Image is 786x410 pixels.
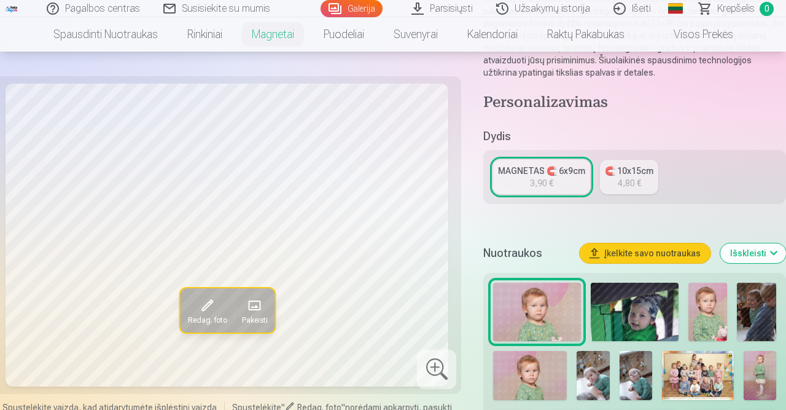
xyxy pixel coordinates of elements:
a: Suvenyrai [379,17,453,52]
span: Redag. foto [187,316,227,326]
a: Magnetai [237,17,309,52]
div: 4,80 € [618,177,641,189]
img: /fa5 [5,5,18,12]
div: 3,90 € [530,177,553,189]
a: Rinkiniai [173,17,237,52]
h4: Personalizavimas [483,93,786,113]
a: Visos prekės [639,17,748,52]
button: Įkelkite savo nuotraukas [580,243,710,263]
h5: Dydis [483,128,786,145]
a: Spausdinti nuotraukas [39,17,173,52]
a: Puodeliai [309,17,379,52]
button: Pakeisti [234,289,274,333]
a: Raktų pakabukas [532,17,639,52]
a: Kalendoriai [453,17,532,52]
button: Išskleisti [720,243,786,263]
h5: Nuotraukos [483,245,570,262]
a: 🧲 10x15cm4,80 € [600,160,658,194]
span: 0 [760,2,774,16]
span: Pakeisti [241,316,267,326]
div: MAGNETAS 🧲 6x9cm [498,165,585,177]
span: Krepšelis [717,1,755,16]
button: Redag. foto [180,289,234,333]
a: MAGNETAS 🧲 6x9cm3,90 € [493,160,590,194]
div: 🧲 10x15cm [605,165,653,177]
